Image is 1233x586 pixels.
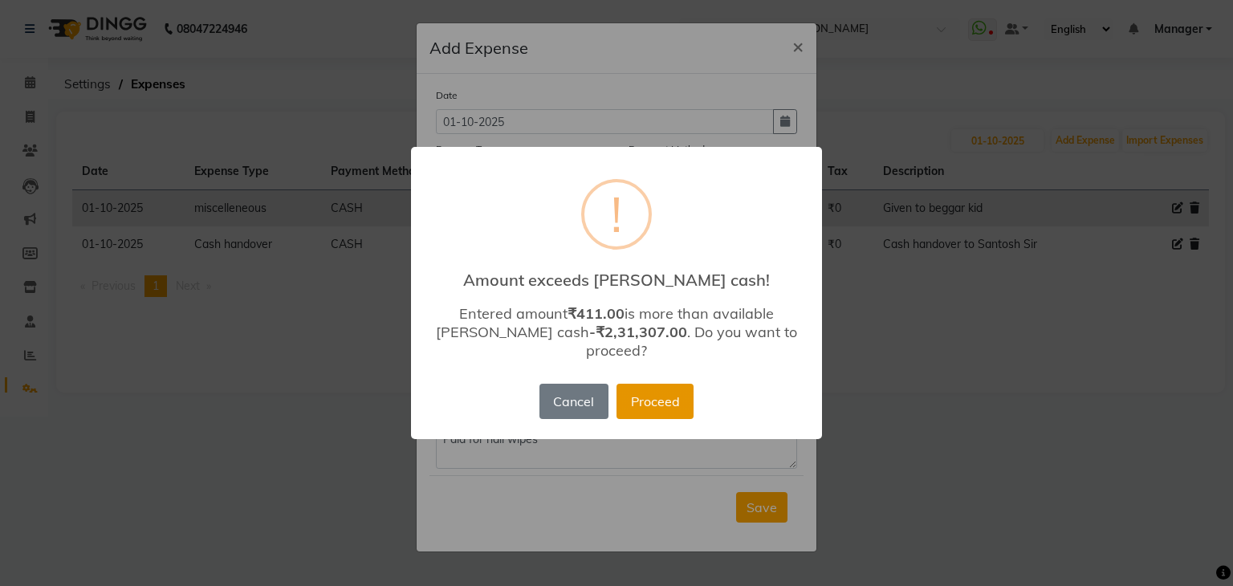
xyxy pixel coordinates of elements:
[434,304,799,360] div: Entered amount is more than available [PERSON_NAME] cash . Do you want to proceed?
[589,323,687,341] b: -₹2,31,307.00
[568,304,625,323] b: ₹411.00
[616,384,694,419] button: Proceed
[539,384,608,419] button: Cancel
[611,182,622,246] div: !
[411,258,822,290] h2: Amount exceeds [PERSON_NAME] cash!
